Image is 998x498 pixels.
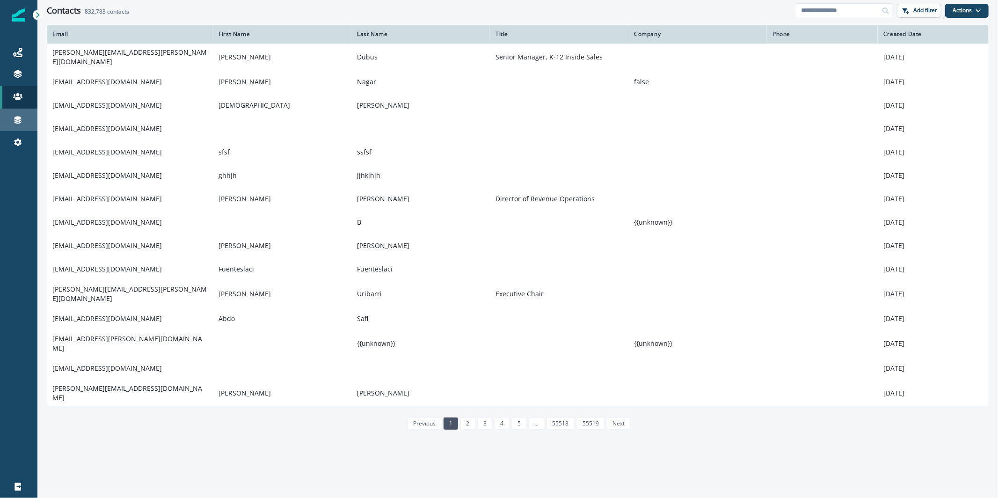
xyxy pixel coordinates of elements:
h2: contacts [85,8,129,15]
td: Fuenteslaci [213,257,351,281]
a: [EMAIL_ADDRESS][PERSON_NAME][DOMAIN_NAME]{{unknown}}{{unknown}}[DATE] [47,330,989,357]
a: [EMAIL_ADDRESS][DOMAIN_NAME]FuenteslaciFuenteslaci[DATE] [47,257,989,281]
td: Safi [351,307,490,330]
td: ssfsf [351,140,490,164]
p: [DATE] [883,124,983,133]
p: [DATE] [883,171,983,180]
td: [PERSON_NAME][EMAIL_ADDRESS][PERSON_NAME][DOMAIN_NAME] [47,44,213,70]
td: [EMAIL_ADDRESS][DOMAIN_NAME] [47,357,213,380]
p: [DATE] [883,52,983,62]
td: [PERSON_NAME] [213,234,351,257]
p: [DATE] [883,364,983,373]
td: [DEMOGRAPHIC_DATA] [213,94,351,117]
p: [DATE] [883,147,983,157]
td: [PERSON_NAME] [213,380,351,406]
td: {{unknown}} [628,330,767,357]
a: Next page [607,417,630,430]
img: Inflection [12,8,25,22]
p: [DATE] [883,339,983,348]
td: [PERSON_NAME] [351,187,490,211]
a: Page 4 [495,417,509,430]
p: [DATE] [883,77,983,87]
div: First Name [219,30,346,38]
a: [EMAIL_ADDRESS][DOMAIN_NAME][DEMOGRAPHIC_DATA][PERSON_NAME][DATE] [47,94,989,117]
td: [EMAIL_ADDRESS][DOMAIN_NAME] [47,94,213,117]
a: [EMAIL_ADDRESS][DOMAIN_NAME]sfsfssfsf[DATE] [47,140,989,164]
ul: Pagination [405,417,631,430]
td: B [351,211,490,234]
p: Director of Revenue Operations [495,194,623,204]
a: [EMAIL_ADDRESS][DOMAIN_NAME]ghhjhjjhkjhjh[DATE] [47,164,989,187]
td: [PERSON_NAME] [213,187,351,211]
td: [PERSON_NAME] [213,281,351,307]
a: [EMAIL_ADDRESS][DOMAIN_NAME][PERSON_NAME][PERSON_NAME]Director of Revenue Operations[DATE] [47,187,989,211]
td: [PERSON_NAME][EMAIL_ADDRESS][DOMAIN_NAME] [47,380,213,406]
td: [PERSON_NAME][EMAIL_ADDRESS][PERSON_NAME][DOMAIN_NAME] [47,281,213,307]
a: Page 2 [460,417,475,430]
a: [EMAIL_ADDRESS][DOMAIN_NAME][DATE] [47,357,989,380]
td: [EMAIL_ADDRESS][DOMAIN_NAME] [47,140,213,164]
p: Senior Manager, K-12 Inside Sales [495,52,623,62]
a: Page 55518 [546,417,574,430]
a: [PERSON_NAME][EMAIL_ADDRESS][PERSON_NAME][DOMAIN_NAME][PERSON_NAME]UribarriExecutive Chair[DATE] [47,281,989,307]
h1: Contacts [47,6,81,16]
div: Phone [772,30,872,38]
span: 832,783 [85,7,106,15]
a: [EMAIL_ADDRESS][DOMAIN_NAME][DATE] [47,117,989,140]
p: [DATE] [883,388,983,398]
div: Company [634,30,761,38]
td: Nagar [351,70,490,94]
a: [PERSON_NAME][EMAIL_ADDRESS][DOMAIN_NAME][PERSON_NAME][PERSON_NAME][DATE] [47,380,989,406]
a: Page 5 [512,417,526,430]
div: Title [495,30,623,38]
td: [EMAIL_ADDRESS][DOMAIN_NAME] [47,211,213,234]
p: [DATE] [883,194,983,204]
td: jjhkjhjh [351,164,490,187]
td: sfsf [213,140,351,164]
button: Add filter [897,4,941,18]
td: [PERSON_NAME] [213,44,351,70]
td: Abdo [213,307,351,330]
td: [PERSON_NAME] [351,94,490,117]
td: [PERSON_NAME] [351,380,490,406]
p: [DATE] [883,241,983,250]
td: ghhjh [213,164,351,187]
td: [EMAIL_ADDRESS][DOMAIN_NAME] [47,234,213,257]
p: [DATE] [883,101,983,110]
p: [DATE] [883,289,983,299]
p: [DATE] [883,218,983,227]
td: [EMAIL_ADDRESS][DOMAIN_NAME] [47,70,213,94]
td: [EMAIL_ADDRESS][DOMAIN_NAME] [47,164,213,187]
td: false [628,70,767,94]
a: Page 3 [478,417,492,430]
td: [EMAIL_ADDRESS][DOMAIN_NAME] [47,187,213,211]
p: [DATE] [883,314,983,323]
a: Page 55519 [577,417,605,430]
a: [PERSON_NAME][EMAIL_ADDRESS][PERSON_NAME][DOMAIN_NAME][PERSON_NAME]DubusSenior Manager, K-12 Insi... [47,44,989,70]
td: Dubus [351,44,490,70]
a: [EMAIL_ADDRESS][DOMAIN_NAME][PERSON_NAME][PERSON_NAME][DATE] [47,234,989,257]
div: Created Date [883,30,983,38]
td: Fuenteslaci [351,257,490,281]
td: {{unknown}} [628,211,767,234]
button: Actions [945,4,989,18]
p: Add filter [913,7,937,14]
a: [EMAIL_ADDRESS][DOMAIN_NAME]AbdoSafi[DATE] [47,307,989,330]
p: Executive Chair [495,289,623,299]
td: [PERSON_NAME] [351,234,490,257]
a: Jump forward [529,417,544,430]
td: [EMAIL_ADDRESS][DOMAIN_NAME] [47,307,213,330]
a: Page 1 is your current page [444,417,458,430]
td: [PERSON_NAME] [213,70,351,94]
a: [EMAIL_ADDRESS][DOMAIN_NAME][PERSON_NAME]Nagarfalse[DATE] [47,70,989,94]
div: Last Name [357,30,484,38]
td: [EMAIL_ADDRESS][DOMAIN_NAME] [47,117,213,140]
td: Uribarri [351,281,490,307]
a: [EMAIL_ADDRESS][DOMAIN_NAME]B{{unknown}}[DATE] [47,211,989,234]
td: {{unknown}} [351,330,490,357]
p: [DATE] [883,264,983,274]
div: Email [52,30,207,38]
td: [EMAIL_ADDRESS][DOMAIN_NAME] [47,257,213,281]
td: [EMAIL_ADDRESS][PERSON_NAME][DOMAIN_NAME] [47,330,213,357]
